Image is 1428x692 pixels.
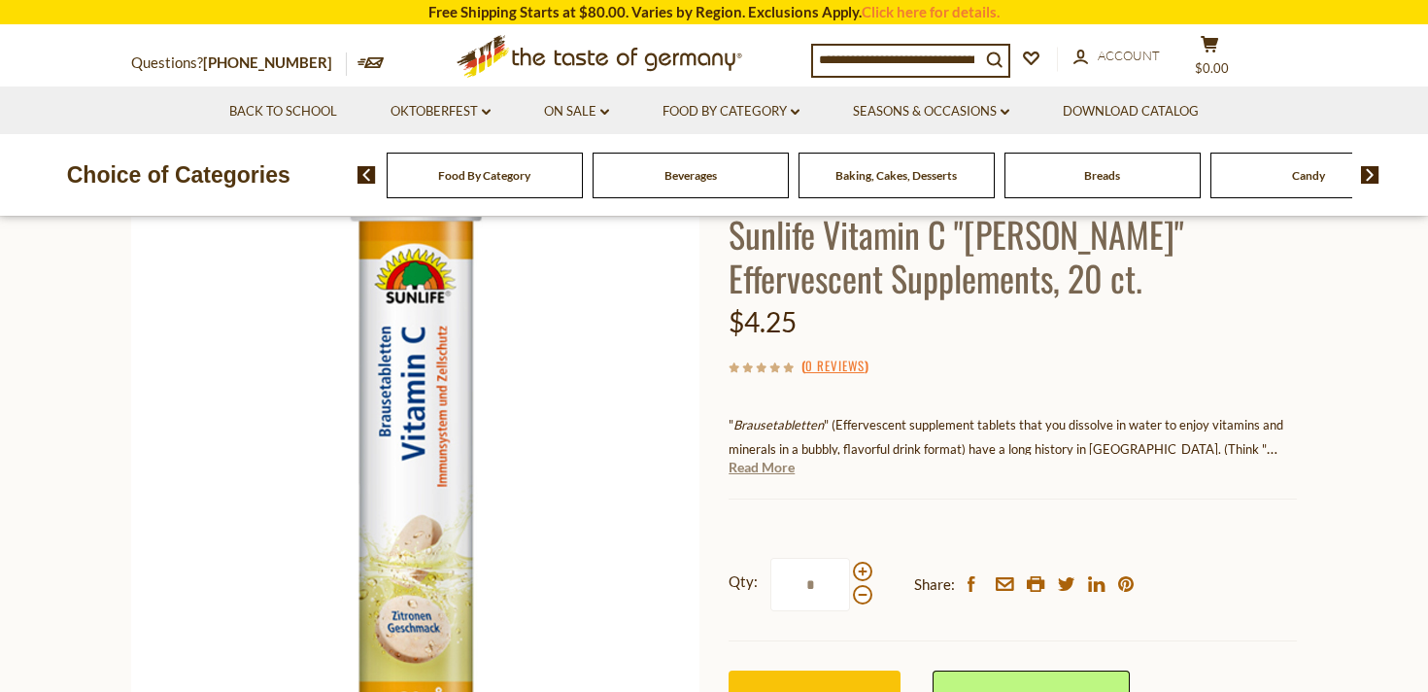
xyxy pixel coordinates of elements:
em: Brausetabletten [733,417,824,432]
span: Share: [914,572,955,597]
a: Oktoberfest [391,101,491,122]
strong: Qty: [729,570,758,594]
button: $0.00 [1180,35,1239,84]
a: Candy [1292,168,1325,183]
a: Back to School [229,101,337,122]
a: Read More [729,458,795,477]
a: On Sale [544,101,609,122]
a: Download Catalog [1063,101,1199,122]
p: Questions? [131,51,347,76]
span: " " (Effervescent supplement tablets that you dissolve in water to enjoy vitamins and minerals in... [729,417,1283,481]
a: Seasons & Occasions [853,101,1009,122]
a: Baking, Cakes, Desserts [835,168,957,183]
input: Qty: [770,558,850,611]
img: previous arrow [357,166,376,184]
span: $4.25 [729,305,797,338]
img: next arrow [1361,166,1379,184]
span: ( ) [801,356,868,375]
a: Food By Category [438,168,530,183]
a: Beverages [664,168,717,183]
a: Account [1073,46,1160,67]
a: 0 Reviews [805,356,865,377]
a: [PHONE_NUMBER] [203,53,332,71]
a: Breads [1084,168,1120,183]
span: Account [1098,48,1160,63]
span: $0.00 [1195,60,1229,76]
a: Food By Category [663,101,799,122]
a: Click here for details. [862,3,1000,20]
h1: Sunlife Vitamin C "[PERSON_NAME]" Effervescent Supplements, 20 ct. [729,212,1297,299]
